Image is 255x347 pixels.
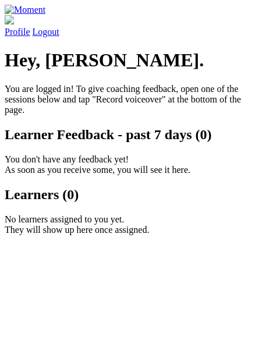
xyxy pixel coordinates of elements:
[5,5,45,15] img: Moment
[5,214,250,235] p: No learners assigned to you yet. They will show up here once assigned.
[5,15,250,37] a: Profile
[5,49,250,71] h1: Hey, [PERSON_NAME].
[33,27,59,37] a: Logout
[5,154,250,175] p: You don't have any feedback yet! As soon as you receive some, you will see it here.
[5,15,14,24] img: default_avatar-b4e2223d03051bc43aaaccfb402a43260a3f17acc7fafc1603fdf008d6cba3c9.png
[5,84,250,115] p: You are logged in! To give coaching feedback, open one of the sessions below and tap "Record voic...
[5,127,250,143] h2: Learner Feedback - past 7 days (0)
[5,187,250,203] h2: Learners (0)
